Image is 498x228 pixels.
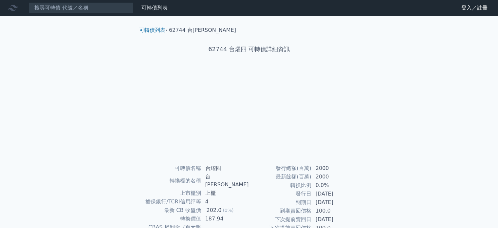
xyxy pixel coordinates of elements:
[312,190,357,198] td: [DATE]
[249,190,312,198] td: 發行日
[312,215,357,224] td: [DATE]
[249,181,312,190] td: 轉換比例
[142,215,201,223] td: 轉換價值
[312,207,357,215] td: 100.0
[312,198,357,207] td: [DATE]
[142,197,201,206] td: 擔保銀行/TCRI信用評等
[139,26,167,34] li: ›
[201,197,249,206] td: 4
[249,164,312,173] td: 發行總額(百萬)
[312,164,357,173] td: 2000
[249,173,312,181] td: 最新餘額(百萬)
[142,164,201,173] td: 可轉債名稱
[134,45,364,54] h1: 62744 台燿四 可轉債詳細資訊
[312,173,357,181] td: 2000
[142,173,201,189] td: 轉換標的名稱
[205,206,223,214] div: 202.0
[142,189,201,197] td: 上市櫃別
[249,207,312,215] td: 到期賣回價格
[312,181,357,190] td: 0.0%
[249,198,312,207] td: 到期日
[456,3,493,13] a: 登入／註冊
[201,164,249,173] td: 台燿四
[141,5,168,11] a: 可轉債列表
[201,189,249,197] td: 上櫃
[201,173,249,189] td: 台[PERSON_NAME]
[169,26,236,34] li: 62744 台[PERSON_NAME]
[29,2,134,13] input: 搜尋可轉債 代號／名稱
[142,206,201,215] td: 最新 CB 收盤價
[139,27,165,33] a: 可轉債列表
[201,215,249,223] td: 187.94
[249,215,312,224] td: 下次提前賣回日
[223,208,233,213] span: (0%)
